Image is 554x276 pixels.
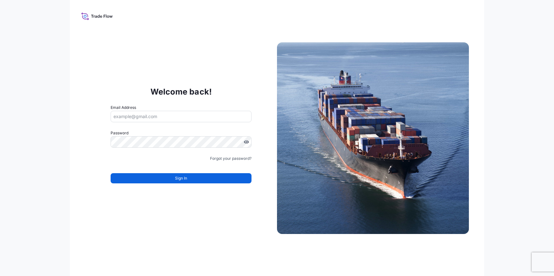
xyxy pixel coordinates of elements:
[277,42,469,234] img: Ship illustration
[210,155,251,162] a: Forgot your password?
[111,173,251,183] button: Sign In
[175,175,187,181] span: Sign In
[111,130,251,136] label: Password
[150,87,212,97] p: Welcome back!
[111,104,136,111] label: Email Address
[244,139,249,145] button: Show password
[111,111,251,122] input: example@gmail.com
